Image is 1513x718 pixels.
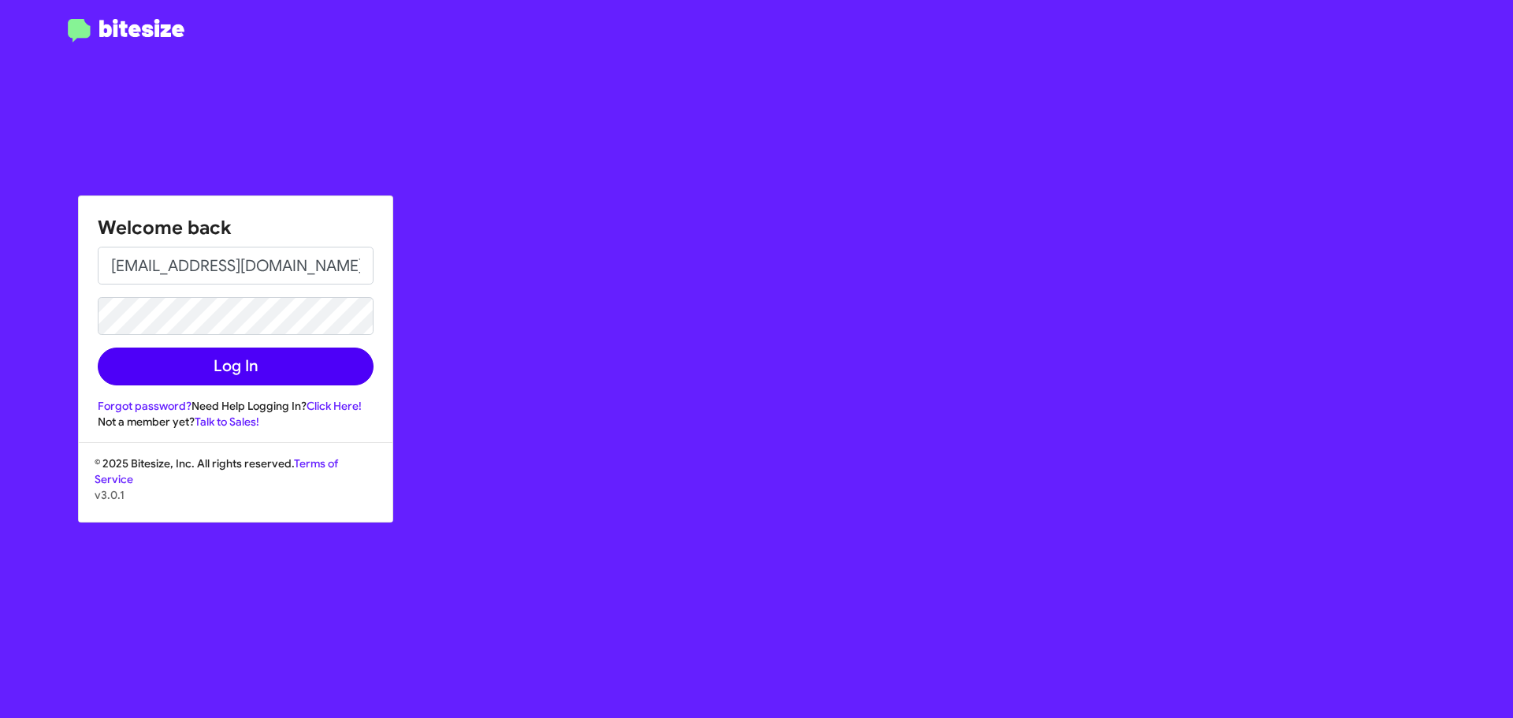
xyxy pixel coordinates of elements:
button: Log In [98,348,374,385]
div: © 2025 Bitesize, Inc. All rights reserved. [79,456,392,522]
div: Not a member yet? [98,414,374,430]
a: Talk to Sales! [195,415,259,429]
a: Forgot password? [98,399,191,413]
input: Email address [98,247,374,285]
h1: Welcome back [98,215,374,240]
p: v3.0.1 [95,487,377,503]
a: Click Here! [307,399,362,413]
div: Need Help Logging In? [98,398,374,414]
